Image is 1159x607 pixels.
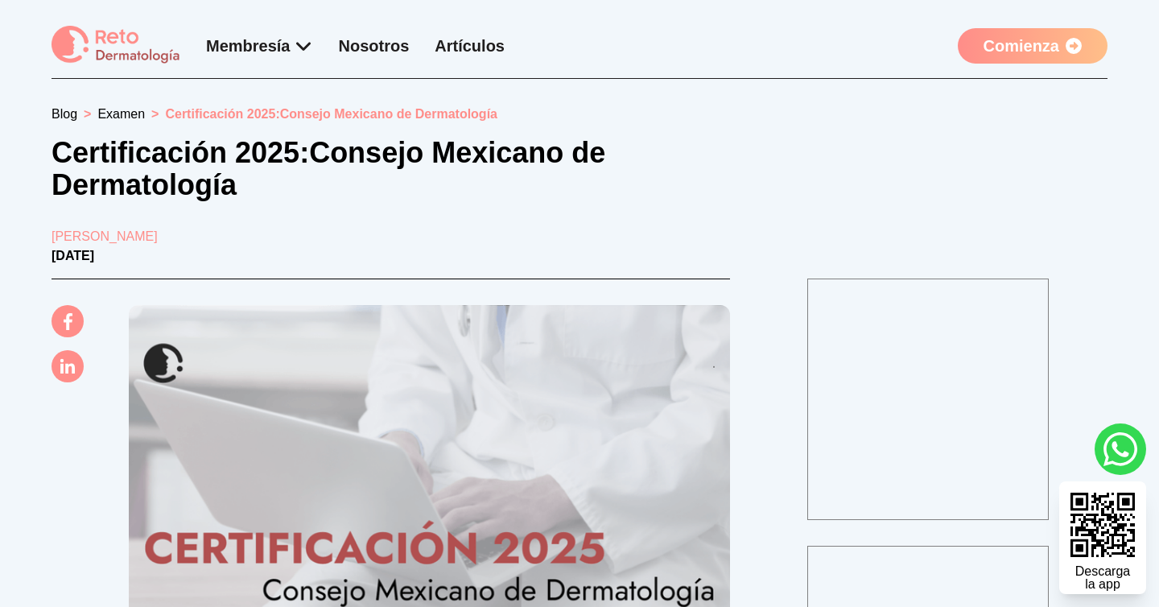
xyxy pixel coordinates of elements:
a: Blog [52,107,77,121]
div: Membresía [206,35,313,57]
img: logo Reto dermatología [52,26,180,65]
span: Certificación 2025:Consejo Mexicano de Dermatología [165,107,497,121]
div: Descarga la app [1075,565,1130,591]
span: > [151,107,159,121]
a: whatsapp button [1095,423,1146,475]
a: Examen [97,107,145,121]
a: [PERSON_NAME] [52,227,1107,246]
a: Nosotros [339,37,410,55]
a: Comienza [958,28,1107,64]
a: Artículos [435,37,505,55]
h1: Certificación 2025:Consejo Mexicano de Dermatología [52,137,670,201]
span: > [84,107,91,121]
p: [DATE] [52,246,1107,266]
